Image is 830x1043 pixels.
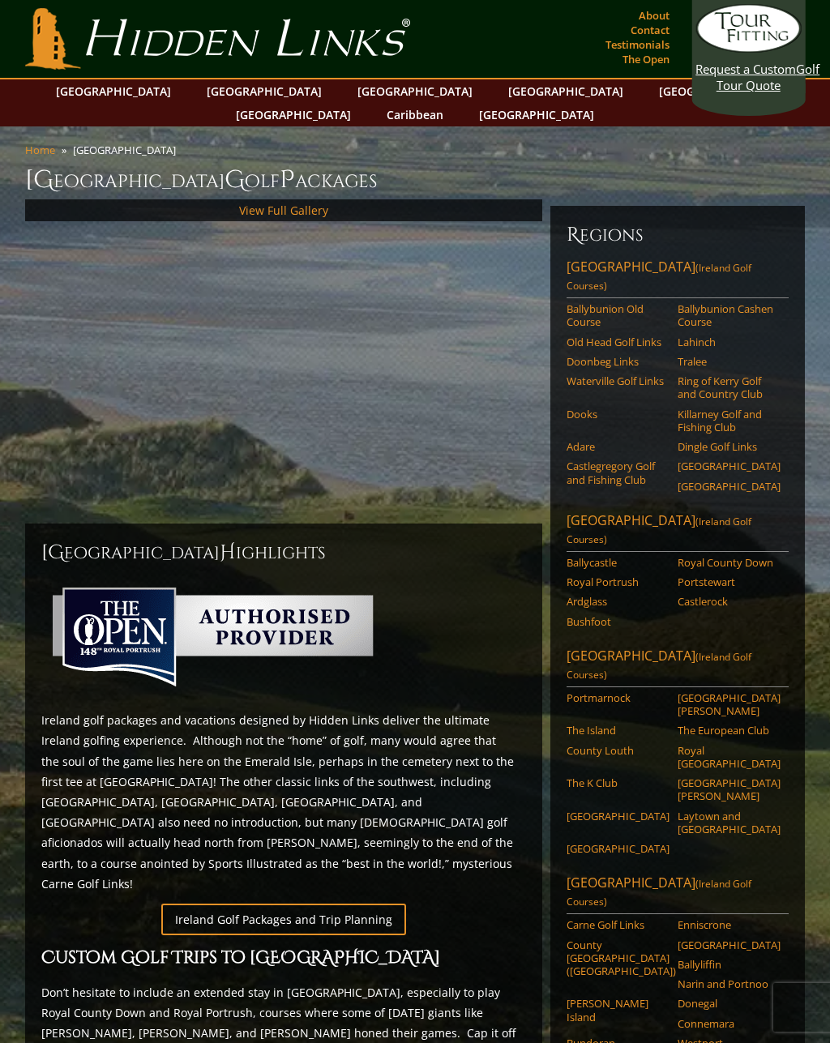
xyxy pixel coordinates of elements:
[567,440,667,453] a: Adare
[567,810,667,823] a: [GEOGRAPHIC_DATA]
[678,1017,778,1030] a: Connemara
[678,556,778,569] a: Royal County Down
[678,997,778,1010] a: Donegal
[228,103,359,126] a: [GEOGRAPHIC_DATA]
[280,164,295,196] span: P
[567,744,667,757] a: County Louth
[678,575,778,588] a: Portstewart
[73,143,182,157] li: [GEOGRAPHIC_DATA]
[567,997,667,1024] a: [PERSON_NAME] Island
[678,724,778,737] a: The European Club
[567,222,789,248] h6: Regions
[678,440,778,453] a: Dingle Golf Links
[41,710,526,894] p: Ireland golf packages and vacations designed by Hidden Links deliver the ultimate Ireland golfing...
[567,938,667,978] a: County [GEOGRAPHIC_DATA] ([GEOGRAPHIC_DATA])
[678,595,778,608] a: Castlerock
[567,408,667,421] a: Dooks
[618,48,674,71] a: The Open
[678,958,778,971] a: Ballyliffin
[567,691,667,704] a: Portmarnock
[567,776,667,789] a: The K Club
[567,460,667,486] a: Castlegregory Golf and Fishing Club
[48,79,179,103] a: [GEOGRAPHIC_DATA]
[161,904,406,935] a: Ireland Golf Packages and Trip Planning
[567,595,667,608] a: Ardglass
[678,744,778,771] a: Royal [GEOGRAPHIC_DATA]
[567,918,667,931] a: Carne Golf Links
[678,336,778,348] a: Lahinch
[567,302,667,329] a: Ballybunion Old Course
[25,164,806,196] h1: [GEOGRAPHIC_DATA] olf ackages
[678,918,778,931] a: Enniscrone
[678,460,778,472] a: [GEOGRAPHIC_DATA]
[678,938,778,951] a: [GEOGRAPHIC_DATA]
[678,374,778,401] a: Ring of Kerry Golf and Country Club
[239,203,328,218] a: View Full Gallery
[41,945,526,972] h2: Custom Golf Trips to [GEOGRAPHIC_DATA]
[225,164,245,196] span: G
[567,575,667,588] a: Royal Portrush
[678,691,778,718] a: [GEOGRAPHIC_DATA][PERSON_NAME]
[567,842,667,855] a: [GEOGRAPHIC_DATA]
[635,4,674,27] a: About
[567,258,789,298] a: [GEOGRAPHIC_DATA](Ireland Golf Courses)
[41,540,526,566] h2: [GEOGRAPHIC_DATA] ighlights
[220,540,236,566] span: H
[678,302,778,329] a: Ballybunion Cashen Course
[601,33,674,56] a: Testimonials
[500,79,631,103] a: [GEOGRAPHIC_DATA]
[678,776,778,803] a: [GEOGRAPHIC_DATA][PERSON_NAME]
[567,374,667,387] a: Waterville Golf Links
[567,556,667,569] a: Ballycastle
[567,647,789,687] a: [GEOGRAPHIC_DATA](Ireland Golf Courses)
[695,61,796,77] span: Request a Custom
[567,874,789,914] a: [GEOGRAPHIC_DATA](Ireland Golf Courses)
[567,615,667,628] a: Bushfoot
[471,103,602,126] a: [GEOGRAPHIC_DATA]
[627,19,674,41] a: Contact
[567,336,667,348] a: Old Head Golf Links
[678,480,778,493] a: [GEOGRAPHIC_DATA]
[567,515,751,546] span: (Ireland Golf Courses)
[379,103,451,126] a: Caribbean
[678,977,778,990] a: Narin and Portnoo
[349,79,481,103] a: [GEOGRAPHIC_DATA]
[567,355,667,368] a: Doonbeg Links
[199,79,330,103] a: [GEOGRAPHIC_DATA]
[25,143,55,157] a: Home
[567,511,789,552] a: [GEOGRAPHIC_DATA](Ireland Golf Courses)
[695,4,801,93] a: Request a CustomGolf Tour Quote
[651,79,782,103] a: [GEOGRAPHIC_DATA]
[567,650,751,682] span: (Ireland Golf Courses)
[678,810,778,836] a: Laytown and [GEOGRAPHIC_DATA]
[678,408,778,434] a: Killarney Golf and Fishing Club
[678,355,778,368] a: Tralee
[567,724,667,737] a: The Island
